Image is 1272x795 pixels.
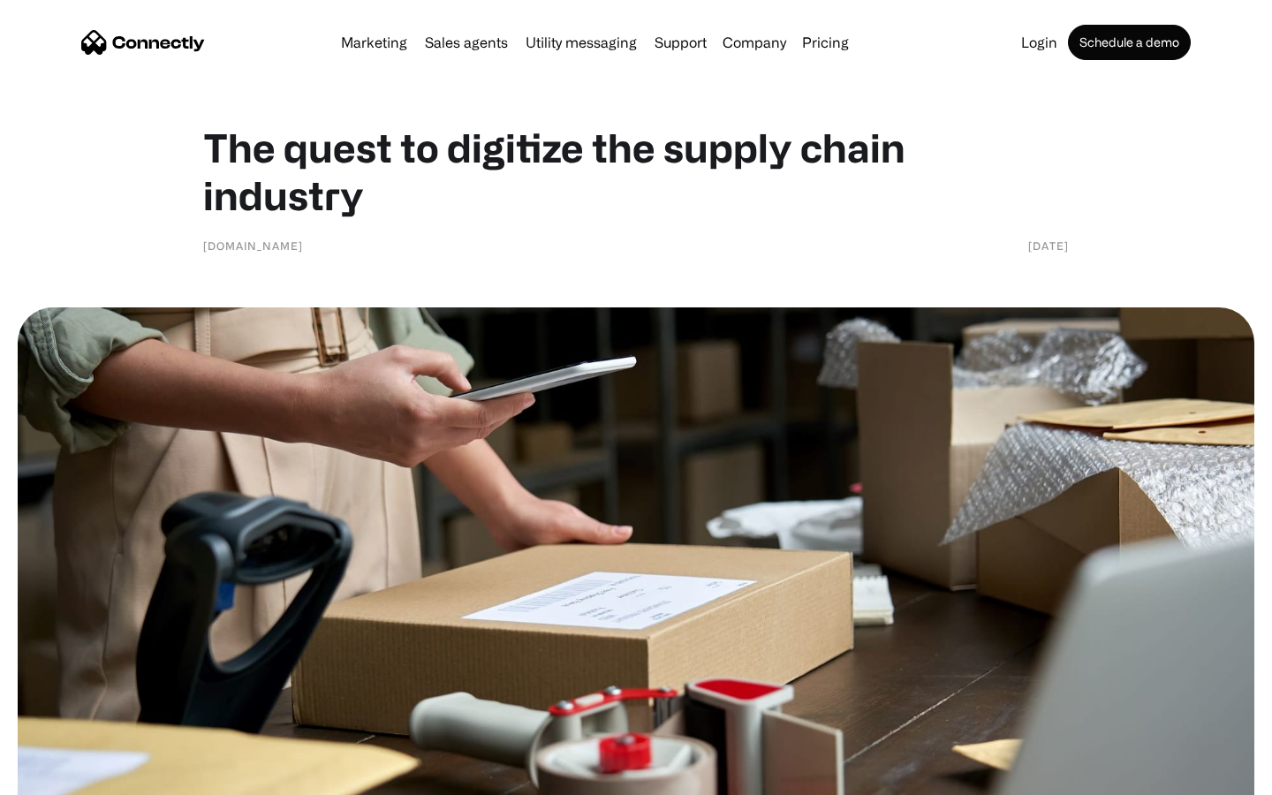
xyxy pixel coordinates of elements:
[723,30,786,55] div: Company
[795,35,856,49] a: Pricing
[647,35,714,49] a: Support
[1068,25,1191,60] a: Schedule a demo
[35,764,106,789] ul: Language list
[418,35,515,49] a: Sales agents
[519,35,644,49] a: Utility messaging
[203,124,1069,219] h1: The quest to digitize the supply chain industry
[334,35,414,49] a: Marketing
[1028,237,1069,254] div: [DATE]
[1014,35,1064,49] a: Login
[18,764,106,789] aside: Language selected: English
[203,237,303,254] div: [DOMAIN_NAME]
